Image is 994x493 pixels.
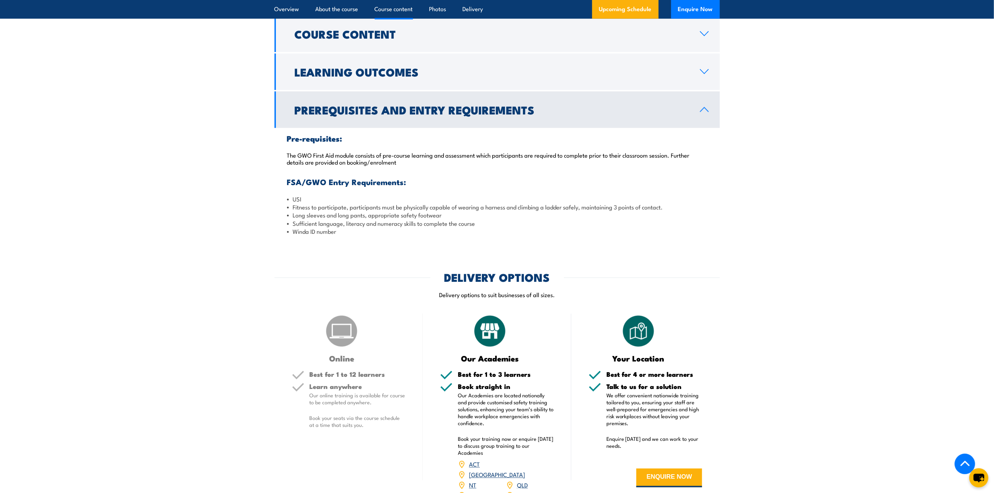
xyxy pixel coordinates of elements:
p: Delivery options to suit businesses of all sizes. [275,291,720,299]
li: Sufficient language, literacy and numeracy skills to complete the course [287,219,707,227]
button: ENQUIRE NOW [636,469,702,487]
h2: Learning Outcomes [295,67,689,77]
li: Fitness to participate, participants must be physically capable of wearing a harness and climbing... [287,203,707,211]
strong: FSA/GWO Entry Requirements: [287,176,406,188]
p: Book your training now or enquire [DATE] to discuss group training to our Academies [458,436,554,456]
h3: Pre-requisites: [287,134,707,142]
a: QLD [517,481,528,489]
h3: Online [292,354,392,362]
button: chat-button [969,468,988,487]
a: Prerequisites and Entry Requirements [275,92,720,128]
a: NT [469,481,476,489]
p: Enquire [DATE] and we can work to your needs. [606,436,702,450]
p: We offer convenient nationwide training tailored to you, ensuring your staff are well-prepared fo... [606,392,702,427]
h5: Talk to us for a solution [606,383,702,390]
a: Learning Outcomes [275,54,720,90]
p: Book your seats via the course schedule at a time that suits you. [310,415,406,429]
a: [GEOGRAPHIC_DATA] [469,470,525,479]
li: USI [287,195,707,203]
h5: Best for 4 or more learners [606,371,702,378]
p: Our Academies are located nationally and provide customised safety training solutions, enhancing ... [458,392,554,427]
li: Winda ID number [287,227,707,235]
p: Our online training is available for course to be completed anywhere. [310,392,406,406]
h5: Best for 1 to 12 learners [310,371,406,378]
h2: Prerequisites and Entry Requirements [295,105,689,114]
h2: Course Content [295,29,689,39]
a: ACT [469,460,480,468]
h5: Book straight in [458,383,554,390]
p: The GWO First Aid module consists of pre-course learning and assessment which participants are re... [287,151,707,165]
h3: Our Academies [440,354,540,362]
h2: DELIVERY OPTIONS [444,272,550,282]
li: Long sleeves and long pants, appropriate safety footwear [287,211,707,219]
a: Course Content [275,16,720,52]
h5: Learn anywhere [310,383,406,390]
h3: Your Location [589,354,689,362]
h5: Best for 1 to 3 learners [458,371,554,378]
